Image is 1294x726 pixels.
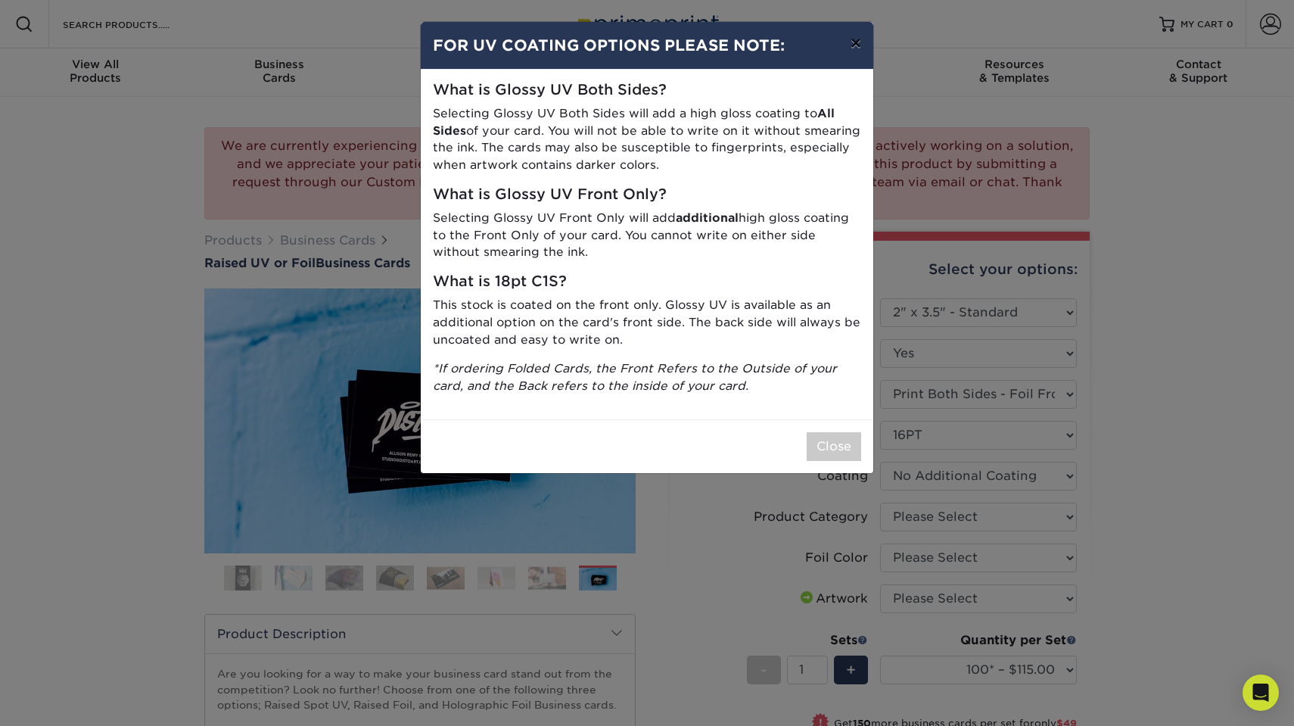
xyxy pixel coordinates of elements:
p: This stock is coated on the front only. Glossy UV is available as an additional option on the car... [433,297,861,348]
h5: What is 18pt C1S? [433,273,861,291]
strong: additional [676,210,739,225]
h5: What is Glossy UV Both Sides? [433,82,861,99]
h5: What is Glossy UV Front Only? [433,186,861,204]
button: Close [807,432,861,461]
i: *If ordering Folded Cards, the Front Refers to the Outside of your card, and the Back refers to t... [433,361,837,393]
h4: FOR UV COATING OPTIONS PLEASE NOTE: [433,34,861,57]
div: Open Intercom Messenger [1243,675,1279,711]
p: Selecting Glossy UV Front Only will add high gloss coating to the Front Only of your card. You ca... [433,210,861,261]
button: × [838,22,873,64]
strong: All Sides [433,106,835,138]
p: Selecting Glossy UV Both Sides will add a high gloss coating to of your card. You will not be abl... [433,105,861,174]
